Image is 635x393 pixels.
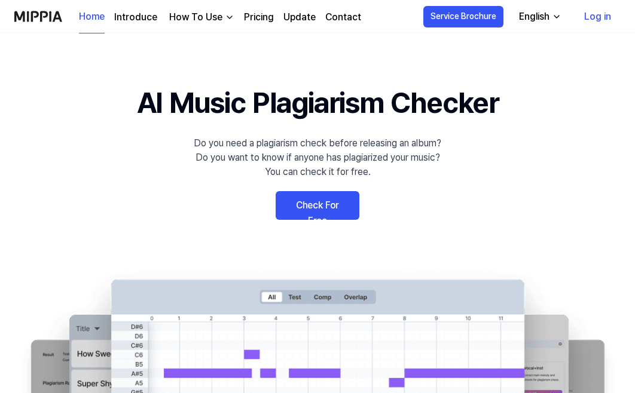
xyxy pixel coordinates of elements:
[114,10,157,24] a: Introduce
[79,1,105,33] a: Home
[137,81,499,124] h1: AI Music Plagiarism Checker
[167,10,225,24] div: How To Use
[283,10,316,24] a: Update
[167,10,234,24] button: How To Use
[509,5,569,29] button: English
[244,10,274,24] a: Pricing
[325,10,361,24] a: Contact
[517,10,552,24] div: English
[423,6,503,27] button: Service Brochure
[276,191,359,220] a: Check For Free
[194,136,441,179] div: Do you need a plagiarism check before releasing an album? Do you want to know if anyone has plagi...
[225,13,234,22] img: down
